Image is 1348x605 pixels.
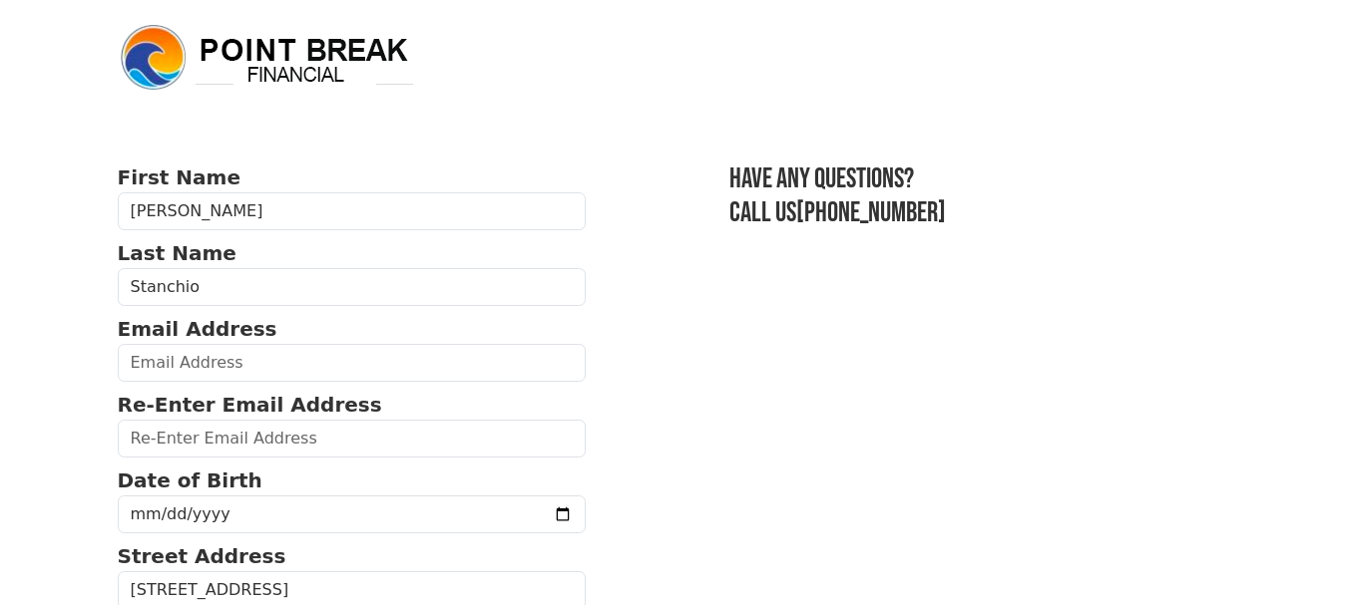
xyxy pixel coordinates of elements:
[118,468,262,492] strong: Date of Birth
[729,196,1230,230] h3: Call us
[118,192,587,230] input: First Name
[118,317,277,341] strong: Email Address
[729,162,1230,196] h3: Have any questions?
[118,22,417,94] img: logo.png
[118,268,587,306] input: Last Name
[118,344,587,382] input: Email Address
[118,393,382,417] strong: Re-Enter Email Address
[118,420,587,457] input: Re-Enter Email Address
[118,165,240,189] strong: First Name
[796,196,946,229] a: [PHONE_NUMBER]
[118,544,286,568] strong: Street Address
[118,241,236,265] strong: Last Name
